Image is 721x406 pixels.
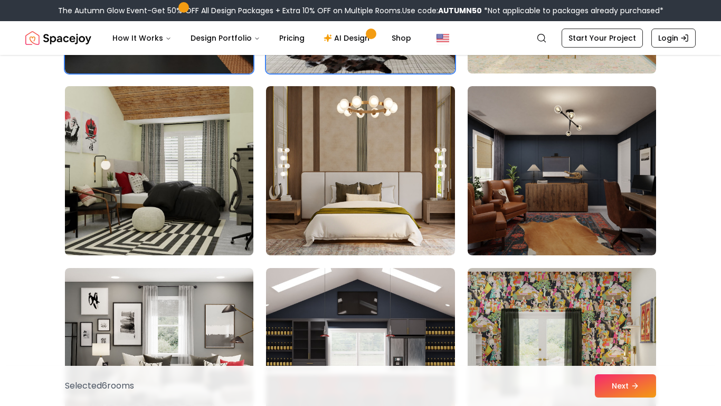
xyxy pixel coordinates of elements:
[595,374,656,398] button: Next
[482,5,663,16] span: *Not applicable to packages already purchased*
[58,5,663,16] div: The Autumn Glow Event-Get 50% OFF All Design Packages + Extra 10% OFF on Multiple Rooms.
[271,27,313,49] a: Pricing
[266,86,454,255] img: Room room-17
[562,29,643,48] a: Start Your Project
[402,5,482,16] span: Use code:
[60,82,258,260] img: Room room-16
[383,27,420,49] a: Shop
[25,21,696,55] nav: Global
[104,27,180,49] button: How It Works
[25,27,91,49] img: Spacejoy Logo
[468,86,656,255] img: Room room-18
[651,29,696,48] a: Login
[315,27,381,49] a: AI Design
[25,27,91,49] a: Spacejoy
[65,380,134,392] p: Selected 6 room s
[104,27,420,49] nav: Main
[437,32,449,44] img: United States
[438,5,482,16] b: AUTUMN50
[182,27,269,49] button: Design Portfolio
